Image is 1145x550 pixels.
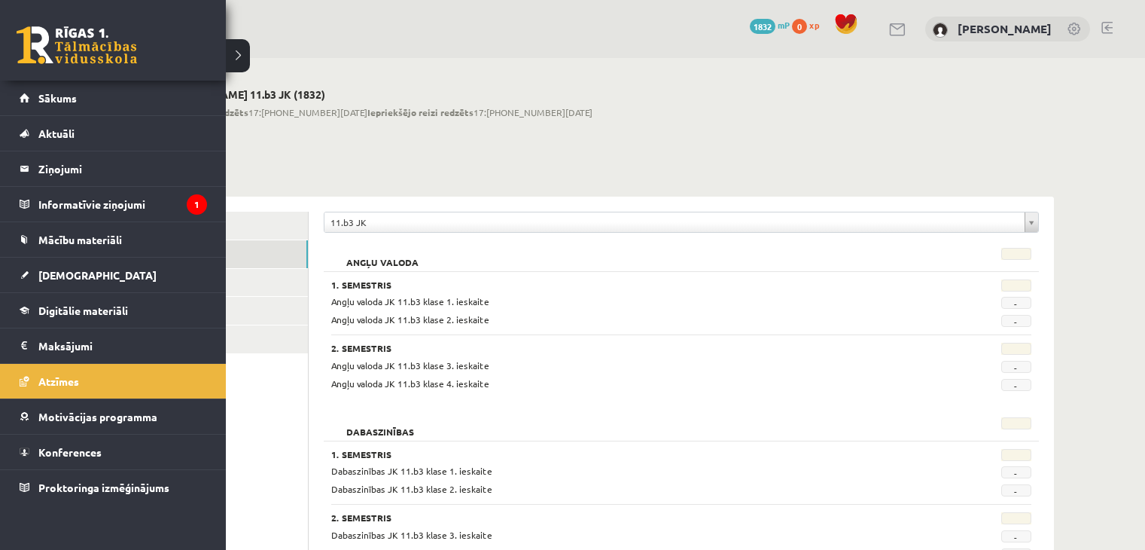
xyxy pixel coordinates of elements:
[20,470,207,505] a: Proktoringa izmēģinājums
[331,248,434,263] h2: Angļu valoda
[331,512,911,523] h3: 2. Semestris
[20,399,207,434] a: Motivācijas programma
[161,88,592,101] h2: [PERSON_NAME] 11.b3 JK (1832)
[38,328,207,363] legend: Maksājumi
[367,106,474,118] b: Iepriekšējo reizi redzēts
[38,445,102,459] span: Konferences
[187,194,207,215] i: 1
[750,19,790,31] a: 1832 mP
[331,359,489,371] span: Angļu valoda JK 11.b3 klase 3. ieskaite
[1001,297,1031,309] span: -
[792,19,807,34] span: 0
[1001,530,1031,542] span: -
[331,295,489,307] span: Angļu valoda JK 11.b3 klase 1. ieskaite
[20,293,207,328] a: Digitālie materiāli
[38,233,122,246] span: Mācību materiāli
[933,23,948,38] img: Adriana Skurbe
[38,410,157,423] span: Motivācijas programma
[20,222,207,257] a: Mācību materiāli
[38,151,207,186] legend: Ziņojumi
[330,212,1019,232] span: 11.b3 JK
[750,19,775,34] span: 1832
[1001,379,1031,391] span: -
[1001,484,1031,497] span: -
[331,417,429,432] h2: Dabaszinības
[20,116,207,151] a: Aktuāli
[38,187,207,222] legend: Informatīvie ziņojumi
[20,81,207,115] a: Sākums
[331,280,911,290] h3: 1. Semestris
[1001,361,1031,373] span: -
[38,481,169,494] span: Proktoringa izmēģinājums
[792,19,827,31] a: 0 xp
[331,343,911,353] h3: 2. Semestris
[38,127,75,140] span: Aktuāli
[331,529,492,541] span: Dabaszinības JK 11.b3 klase 3. ieskaite
[20,364,207,399] a: Atzīmes
[38,374,79,388] span: Atzīmes
[20,151,207,186] a: Ziņojumi
[1001,315,1031,327] span: -
[161,105,592,119] span: 17:[PHONE_NUMBER][DATE] 17:[PHONE_NUMBER][DATE]
[331,449,911,460] h3: 1. Semestris
[20,328,207,363] a: Maksājumi
[958,21,1052,36] a: [PERSON_NAME]
[331,313,489,325] span: Angļu valoda JK 11.b3 klase 2. ieskaite
[20,187,207,222] a: Informatīvie ziņojumi1
[778,19,790,31] span: mP
[20,435,207,469] a: Konferences
[17,26,137,64] a: Rīgas 1. Tālmācības vidusskola
[331,465,492,477] span: Dabaszinības JK 11.b3 klase 1. ieskaite
[20,258,207,292] a: [DEMOGRAPHIC_DATA]
[38,91,77,105] span: Sākums
[38,268,157,282] span: [DEMOGRAPHIC_DATA]
[809,19,819,31] span: xp
[38,304,128,317] span: Digitālie materiāli
[331,483,492,495] span: Dabaszinības JK 11.b3 klase 2. ieskaite
[324,212,1038,232] a: 11.b3 JK
[331,377,489,390] span: Angļu valoda JK 11.b3 klase 4. ieskaite
[1001,466,1031,478] span: -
